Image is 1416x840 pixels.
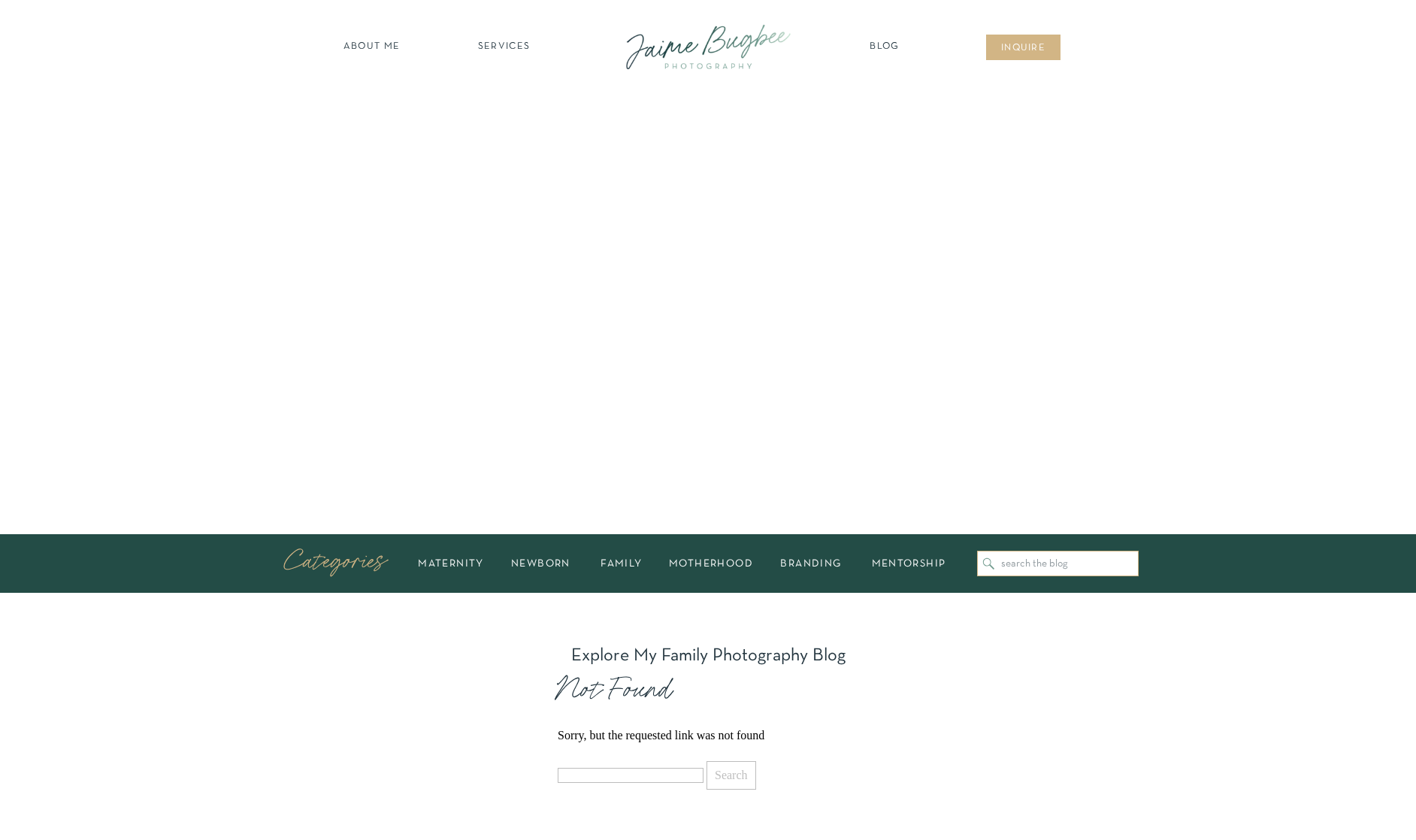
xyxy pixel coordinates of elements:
input: search the blog [1001,558,1131,570]
a: Blog [866,40,903,55]
a: inqUIre [993,41,1054,56]
a: family [592,559,652,568]
p: Categories [283,547,398,580]
a: SERVICES [461,40,546,55]
a: maternity [412,559,490,568]
a: newborn [500,559,582,568]
a: about ME [339,40,404,55]
a: motherhood [662,559,760,568]
p: Sorry, but the requested link was not found [558,730,858,742]
a: mentorship [862,559,955,568]
input: Search [706,761,756,790]
a: branding [770,559,852,568]
h1: Explore My Family Photography Blog [564,645,852,666]
h1: Not Found [558,671,858,707]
